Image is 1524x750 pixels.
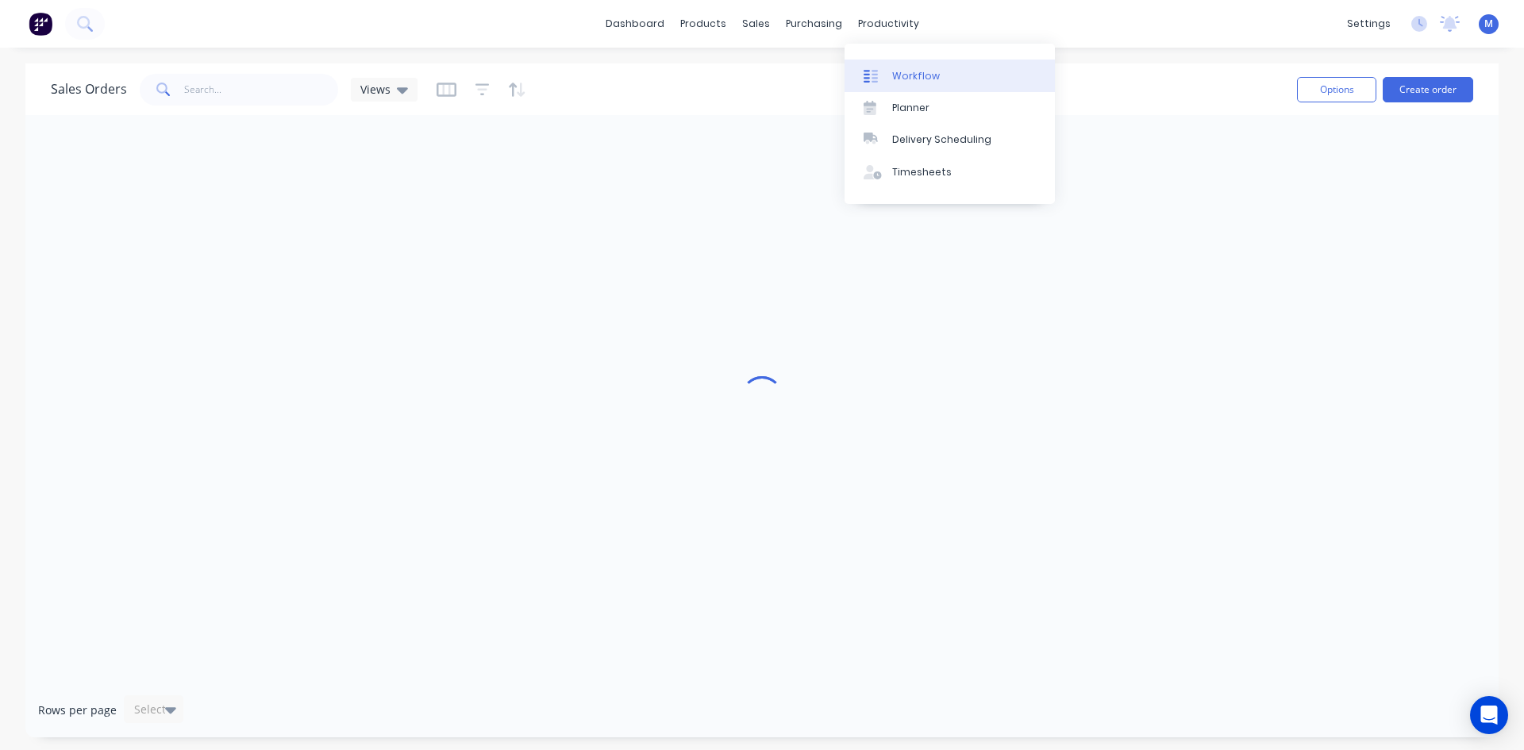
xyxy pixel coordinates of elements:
a: Workflow [845,60,1055,91]
div: Select... [134,702,175,717]
a: Delivery Scheduling [845,124,1055,156]
div: sales [734,12,778,36]
button: Options [1297,77,1376,102]
div: Timesheets [892,165,952,179]
div: Delivery Scheduling [892,133,991,147]
div: purchasing [778,12,850,36]
div: settings [1339,12,1399,36]
div: products [672,12,734,36]
div: Open Intercom Messenger [1470,696,1508,734]
button: Create order [1383,77,1473,102]
a: dashboard [598,12,672,36]
div: Workflow [892,69,940,83]
a: Planner [845,92,1055,124]
input: Search... [184,74,339,106]
span: M [1484,17,1493,31]
span: Views [360,81,391,98]
h1: Sales Orders [51,82,127,97]
span: Rows per page [38,702,117,718]
a: Timesheets [845,156,1055,188]
div: Planner [892,101,929,115]
div: productivity [850,12,927,36]
img: Factory [29,12,52,36]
